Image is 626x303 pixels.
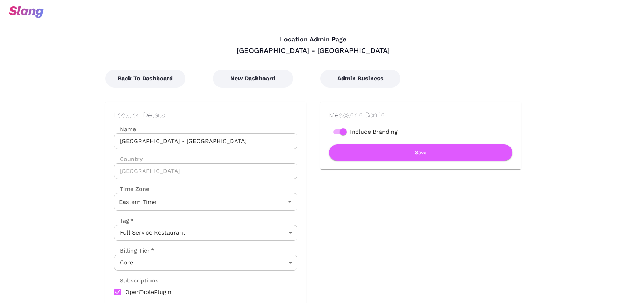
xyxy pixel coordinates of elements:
span: Include Branding [350,128,398,136]
div: Core [114,255,297,271]
div: [GEOGRAPHIC_DATA] - [GEOGRAPHIC_DATA] [105,46,521,55]
label: Subscriptions [114,276,158,285]
a: Admin Business [320,75,400,82]
label: Country [114,155,297,163]
button: Save [329,144,512,161]
a: Back To Dashboard [105,75,185,82]
button: Open [285,197,295,207]
h2: Location Details [114,111,297,119]
label: Name [114,125,297,133]
button: Back To Dashboard [105,70,185,88]
label: Time Zone [114,185,297,193]
button: New Dashboard [213,70,293,88]
h2: Messaging Config [329,111,512,119]
h4: Location Admin Page [105,36,521,44]
div: Full Service Restaurant [114,225,297,241]
button: Admin Business [320,70,400,88]
img: svg+xml;base64,PHN2ZyB3aWR0aD0iOTciIGhlaWdodD0iMzQiIHZpZXdCb3g9IjAgMCA5NyAzNCIgZmlsbD0ibm9uZSIgeG... [9,6,44,18]
label: Tag [114,217,133,225]
a: New Dashboard [213,75,293,82]
span: OpenTablePlugin [125,288,171,297]
label: Billing Tier [114,246,154,255]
